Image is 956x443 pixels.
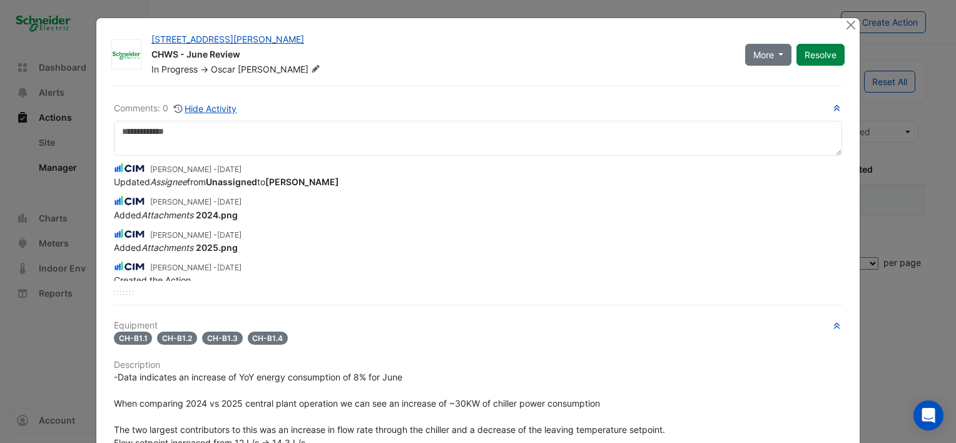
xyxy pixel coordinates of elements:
span: CH-B1.2 [157,332,197,345]
span: CH-B1.4 [248,332,288,345]
button: Hide Activity [173,101,238,116]
span: Added [114,242,238,253]
span: Added [114,210,238,220]
span: CH-B1.3 [202,332,243,345]
div: CHWS - June Review [151,48,730,63]
strong: 2024.png [196,210,238,220]
img: Schneider Electric [112,49,141,61]
h6: Description [114,360,842,370]
span: Oscar [211,64,235,74]
span: 2025-07-03 11:21:47 [217,165,242,174]
small: [PERSON_NAME] - [150,262,242,273]
em: Attachments [141,210,193,220]
button: More [745,44,792,66]
small: [PERSON_NAME] - [150,164,242,175]
span: -> [200,64,208,74]
img: CIM [114,260,145,273]
span: CH-B1.1 [114,332,153,345]
div: Comments: 0 [114,101,238,116]
em: Assignee [150,176,187,187]
span: Updated from to [114,176,339,187]
h6: Equipment [114,320,842,331]
small: [PERSON_NAME] - [150,230,242,241]
em: Attachments [141,242,193,253]
strong: Unassigned [206,176,257,187]
button: Close [844,18,857,31]
img: CIM [114,161,145,175]
span: 2025-07-02 16:23:31 [217,197,242,206]
span: 2025-07-02 16:21:24 [217,263,242,272]
span: Created the Action [114,275,191,285]
span: 2025-07-02 16:22:16 [217,230,242,240]
div: Open Intercom Messenger [913,400,943,430]
strong: 2025.png [196,242,238,253]
span: [PERSON_NAME] [238,63,323,76]
span: More [753,48,774,61]
img: CIM [114,194,145,208]
a: [STREET_ADDRESS][PERSON_NAME] [151,34,304,44]
strong: [PERSON_NAME] [265,176,339,187]
button: Resolve [796,44,845,66]
img: CIM [114,227,145,241]
span: In Progress [151,64,198,74]
small: [PERSON_NAME] - [150,196,242,208]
